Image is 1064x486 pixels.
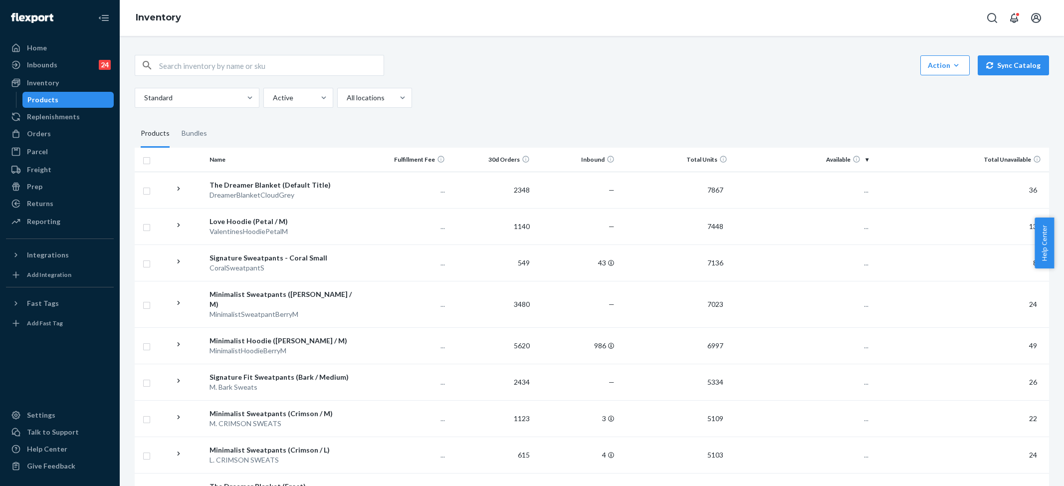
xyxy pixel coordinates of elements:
[27,250,69,260] div: Integrations
[1025,186,1041,194] span: 36
[22,92,114,108] a: Products
[27,319,63,327] div: Add Fast Tag
[534,327,619,364] td: 986
[703,451,727,459] span: 5103
[210,253,360,263] div: Signature Sweatpants - Coral Small
[703,258,727,267] span: 7136
[703,414,727,423] span: 5109
[27,78,59,88] div: Inventory
[703,378,727,386] span: 5334
[1025,341,1041,350] span: 49
[210,419,360,429] div: M. CRIMSON SWEATS
[210,336,360,346] div: Minimalist Hoodie ([PERSON_NAME] / M)
[731,148,872,172] th: Available
[27,298,59,308] div: Fast Tags
[1026,8,1046,28] button: Open account menu
[449,437,534,473] td: 615
[27,410,55,420] div: Settings
[449,244,534,281] td: 549
[27,147,48,157] div: Parcel
[364,148,449,172] th: Fulfillment Fee
[1025,300,1041,308] span: 24
[735,450,868,460] p: ...
[368,299,445,309] p: ...
[210,455,360,465] div: L. CRIMSON SWEATS
[27,444,67,454] div: Help Center
[6,458,114,474] button: Give Feedback
[27,182,42,192] div: Prep
[6,57,114,73] a: Inbounds24
[368,222,445,232] p: ...
[368,185,445,195] p: ...
[982,8,1002,28] button: Open Search Box
[99,60,111,70] div: 24
[735,185,868,195] p: ...
[210,445,360,455] div: Minimalist Sweatpants (Crimson / L)
[1029,258,1041,267] span: 8
[210,180,360,190] div: The Dreamer Blanket (Default Title)
[27,165,51,175] div: Freight
[6,267,114,283] a: Add Integration
[1025,222,1041,231] span: 13
[27,461,75,471] div: Give Feedback
[619,148,731,172] th: Total Units
[6,75,114,91] a: Inventory
[609,186,615,194] span: —
[6,247,114,263] button: Integrations
[94,8,114,28] button: Close Navigation
[143,93,144,103] input: Standard
[703,222,727,231] span: 7448
[210,346,360,356] div: MinimalistHoodieBerryM
[6,144,114,160] a: Parcel
[449,208,534,244] td: 1140
[1025,451,1041,459] span: 24
[703,341,727,350] span: 6997
[159,55,384,75] input: Search inventory by name or sku
[735,222,868,232] p: ...
[609,222,615,231] span: —
[1025,414,1041,423] span: 22
[6,196,114,212] a: Returns
[6,214,114,230] a: Reporting
[449,364,534,400] td: 2434
[6,441,114,457] a: Help Center
[6,40,114,56] a: Home
[27,270,71,279] div: Add Integration
[128,3,189,32] ol: breadcrumbs
[210,409,360,419] div: Minimalist Sweatpants (Crimson / M)
[272,93,273,103] input: Active
[609,300,615,308] span: —
[6,424,114,440] button: Talk to Support
[368,450,445,460] p: ...
[6,407,114,423] a: Settings
[368,414,445,424] p: ...
[368,377,445,387] p: ...
[928,60,962,70] div: Action
[735,414,868,424] p: ...
[210,289,360,309] div: Minimalist Sweatpants ([PERSON_NAME] / M)
[1001,456,1054,481] iframe: Opens a widget where you can chat to one of our agents
[449,327,534,364] td: 5620
[27,129,51,139] div: Orders
[1025,378,1041,386] span: 26
[449,172,534,208] td: 2348
[735,377,868,387] p: ...
[27,112,80,122] div: Replenishments
[735,341,868,351] p: ...
[141,120,170,148] div: Products
[978,55,1049,75] button: Sync Catalog
[6,295,114,311] button: Fast Tags
[368,341,445,351] p: ...
[609,378,615,386] span: —
[735,299,868,309] p: ...
[534,437,619,473] td: 4
[27,95,58,105] div: Products
[27,60,57,70] div: Inbounds
[449,400,534,437] td: 1123
[449,148,534,172] th: 30d Orders
[1035,218,1054,268] button: Help Center
[534,148,619,172] th: Inbound
[210,217,360,227] div: Love Hoodie (Petal / M)
[206,148,364,172] th: Name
